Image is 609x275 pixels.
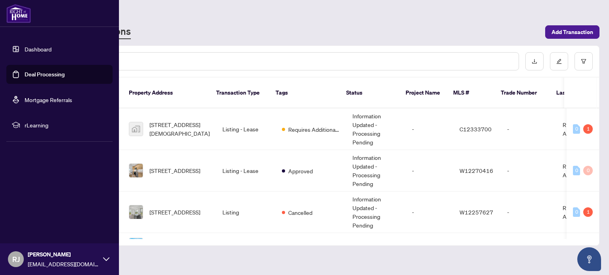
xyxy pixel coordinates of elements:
[501,108,556,150] td: -
[583,166,593,175] div: 0
[532,59,537,64] span: download
[494,78,550,108] th: Trade Number
[406,150,453,192] td: -
[556,59,562,64] span: edit
[6,4,31,23] img: logo
[149,120,210,138] span: [STREET_ADDRESS][DEMOGRAPHIC_DATA]
[460,209,493,216] span: W12257627
[583,124,593,134] div: 1
[575,52,593,70] button: filter
[583,207,593,217] div: 1
[129,164,143,177] img: thumbnail-img
[399,78,447,108] th: Project Name
[210,78,269,108] th: Transaction Type
[406,108,453,150] td: -
[288,167,313,175] span: Approved
[501,150,556,192] td: -
[216,192,276,233] td: Listing
[149,166,200,175] span: [STREET_ADDRESS]
[129,122,143,136] img: thumbnail-img
[447,78,494,108] th: MLS #
[501,192,556,233] td: -
[288,208,312,217] span: Cancelled
[501,233,556,257] td: 2506484
[28,250,99,259] span: [PERSON_NAME]
[406,192,453,233] td: -
[123,78,210,108] th: Property Address
[525,52,544,70] button: download
[581,59,586,64] span: filter
[552,26,593,38] span: Add Transaction
[573,124,580,134] div: 0
[573,166,580,175] div: 0
[346,192,406,233] td: Information Updated - Processing Pending
[12,254,20,265] span: RJ
[216,150,276,192] td: Listing - Lease
[269,78,340,108] th: Tags
[216,108,276,150] td: Listing - Lease
[550,52,568,70] button: edit
[545,25,599,39] button: Add Transaction
[25,121,107,129] span: rLearning
[460,167,493,174] span: W12270416
[149,208,200,216] span: [STREET_ADDRESS]
[577,247,601,271] button: Open asap
[25,46,52,53] a: Dashboard
[573,207,580,217] div: 0
[340,78,399,108] th: Status
[25,71,65,78] a: Deal Processing
[288,125,340,134] span: Requires Additional Docs
[346,233,406,257] td: -
[28,260,99,268] span: [EMAIL_ADDRESS][DOMAIN_NAME]
[460,125,492,133] span: C12333700
[346,150,406,192] td: Information Updated - Processing Pending
[216,233,276,257] td: Deal - Sell Side Lease
[25,96,72,103] a: Mortgage Referrals
[129,205,143,219] img: thumbnail-img
[346,108,406,150] td: Information Updated - Processing Pending
[129,238,143,252] img: thumbnail-img
[406,233,453,257] td: -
